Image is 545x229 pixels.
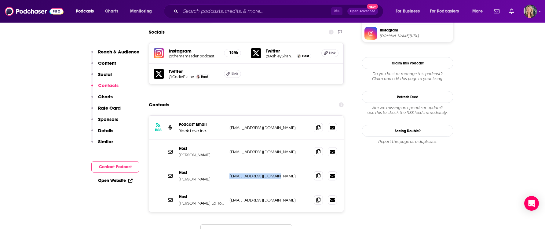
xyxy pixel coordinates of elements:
[98,71,112,77] p: Social
[179,201,225,206] p: [PERSON_NAME] La Tour
[179,194,225,199] p: Host
[302,54,309,58] span: Host
[347,8,378,15] button: Open AdvancedNew
[130,7,152,16] span: Monitoring
[524,5,537,18] button: Show profile menu
[98,60,116,66] p: Content
[179,152,225,158] p: [PERSON_NAME]
[170,4,389,18] div: Search podcasts, credits, & more...
[91,105,121,116] button: Rate Card
[179,170,225,175] p: Host
[98,128,113,133] p: Details
[98,49,139,55] p: Reach & Audience
[149,99,169,111] h2: Contacts
[350,10,375,13] span: Open Advanced
[169,68,219,74] h5: Twitter
[149,26,165,38] h2: Socials
[362,57,453,69] button: Claim This Podcast
[169,75,194,79] a: @CodieElaine
[76,7,94,16] span: Podcasts
[71,6,102,16] button: open menu
[229,198,309,203] p: [EMAIL_ADDRESS][DOMAIN_NAME]
[5,5,64,17] img: Podchaser - Follow, Share and Rate Podcasts
[181,6,331,16] input: Search podcasts, credits, & more...
[362,71,453,81] div: Claim and edit this page to your liking.
[196,75,200,78] img: Codie Elaine Oliver
[169,48,219,54] h5: Instagram
[362,71,453,76] span: Do you host or manage this podcast?
[98,178,133,183] a: Open Website
[329,51,336,56] span: Link
[472,7,483,16] span: More
[266,54,295,58] a: @AshleySirahChea
[179,128,225,133] p: Black Love Inc.
[91,82,119,94] button: Contacts
[367,4,378,9] span: New
[91,161,139,173] button: Contact Podcast
[91,60,116,71] button: Content
[266,48,316,54] h5: Twitter
[101,6,122,16] a: Charts
[91,94,113,105] button: Charts
[430,7,459,16] span: For Podcasters
[179,122,225,127] p: Podcast Email
[468,6,490,16] button: open menu
[232,71,239,76] span: Link
[154,48,164,58] img: iconImage
[364,27,451,40] a: Instagram[DOMAIN_NAME][URL]
[362,139,453,144] div: Report this page as a duplicate.
[91,128,113,139] button: Details
[201,75,208,79] span: Host
[426,6,468,16] button: open menu
[380,34,451,38] span: instagram.com/themamasdenpodcast
[229,149,309,154] p: [EMAIL_ADDRESS][DOMAIN_NAME]
[396,7,420,16] span: For Business
[224,70,241,78] a: Link
[380,27,451,33] span: Instagram
[105,7,118,16] span: Charts
[524,196,539,211] div: Open Intercom Messenger
[229,125,309,130] p: [EMAIL_ADDRESS][DOMAIN_NAME]
[126,6,160,16] button: open menu
[362,105,453,115] div: Are we missing an episode or update? Use this to check the RSS feed immediately.
[179,146,225,151] p: Host
[98,139,113,144] p: Similar
[91,49,139,60] button: Reach & Audience
[524,5,537,18] span: Logged in as lisa.beech
[362,91,453,103] button: Refresh Feed
[229,50,236,56] h5: 129k
[362,125,453,137] a: Seeing Double?
[91,139,113,150] button: Similar
[298,54,301,58] img: Ashley Sirah Chea
[91,116,118,128] button: Sponsors
[391,6,427,16] button: open menu
[179,176,225,182] p: [PERSON_NAME]
[98,116,118,122] p: Sponsors
[91,71,112,83] button: Social
[98,105,121,111] p: Rate Card
[98,94,113,100] p: Charts
[331,7,342,15] span: ⌘ K
[321,49,338,57] a: Link
[507,6,516,16] a: Show notifications dropdown
[229,173,309,179] p: [EMAIL_ADDRESS][DOMAIN_NAME]
[524,5,537,18] img: User Profile
[98,82,119,88] p: Contacts
[155,128,162,133] h3: RSS
[492,6,502,16] a: Show notifications dropdown
[169,54,219,58] a: @themamasdenpodcast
